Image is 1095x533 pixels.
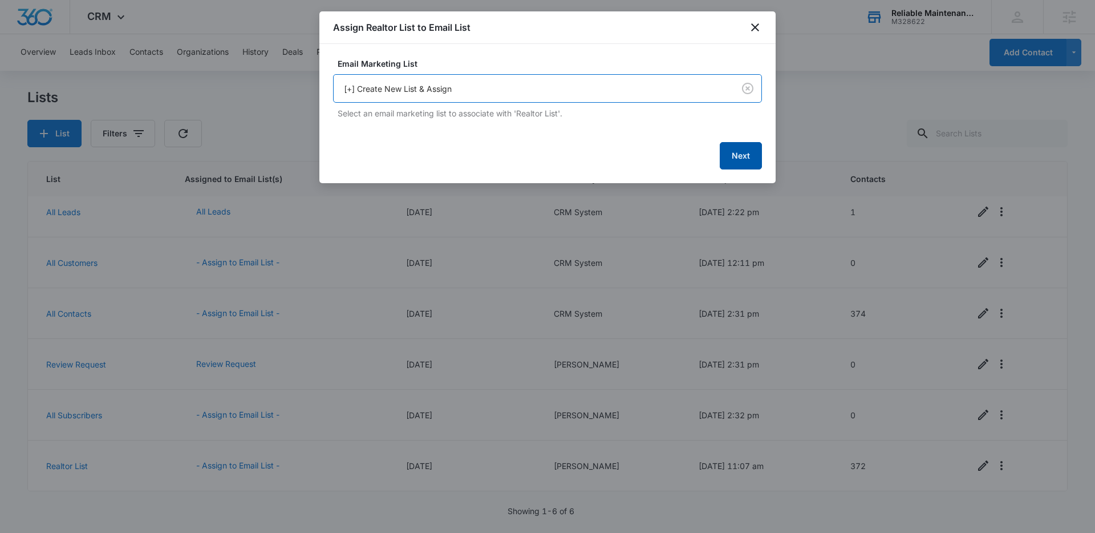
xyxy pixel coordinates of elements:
p: Select an email marketing list to associate with 'Realtor List'. [338,107,762,119]
button: Clear [739,79,757,98]
button: close [748,21,762,34]
h1: Assign Realtor List to Email List [333,21,471,34]
button: Next [720,142,762,169]
label: Email Marketing List [338,58,766,70]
